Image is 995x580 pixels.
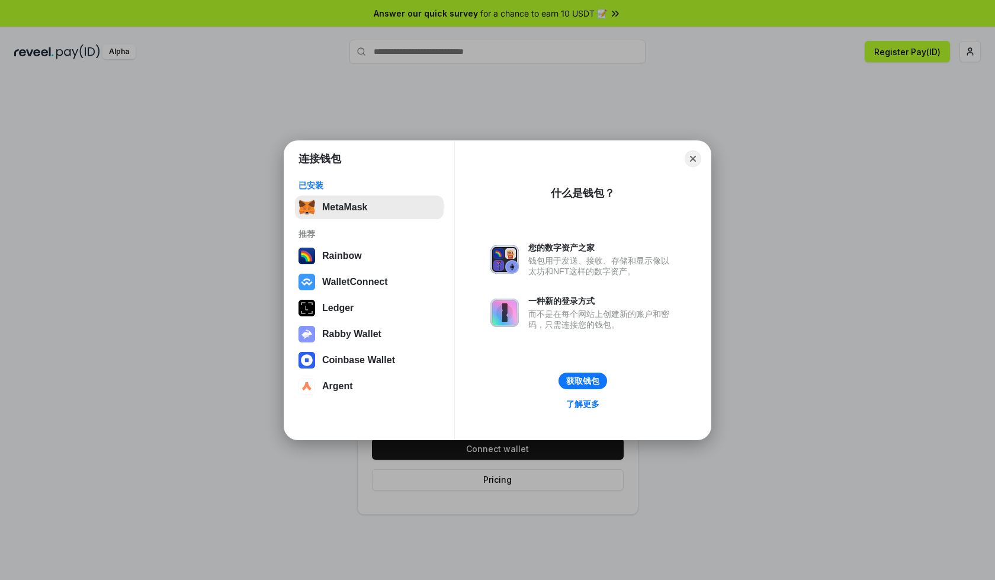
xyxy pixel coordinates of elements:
[322,277,388,287] div: WalletConnect
[295,296,444,320] button: Ledger
[490,299,519,327] img: svg+xml,%3Csvg%20xmlns%3D%22http%3A%2F%2Fwww.w3.org%2F2000%2Fsvg%22%20fill%3D%22none%22%20viewBox...
[295,196,444,219] button: MetaMask
[295,348,444,372] button: Coinbase Wallet
[295,244,444,268] button: Rainbow
[559,373,607,389] button: 获取钱包
[322,381,353,392] div: Argent
[298,378,315,395] img: svg+xml,%3Csvg%20width%3D%2228%22%20height%3D%2228%22%20viewBox%3D%220%200%2028%2028%22%20fill%3D...
[295,322,444,346] button: Rabby Wallet
[528,255,675,277] div: 钱包用于发送、接收、存储和显示像以太坊和NFT这样的数字资产。
[322,202,367,213] div: MetaMask
[528,296,675,306] div: 一种新的登录方式
[298,229,440,239] div: 推荐
[298,152,341,166] h1: 连接钱包
[295,270,444,294] button: WalletConnect
[298,199,315,216] img: svg+xml,%3Csvg%20fill%3D%22none%22%20height%3D%2233%22%20viewBox%3D%220%200%2035%2033%22%20width%...
[528,242,675,253] div: 您的数字资产之家
[298,248,315,264] img: svg+xml,%3Csvg%20width%3D%22120%22%20height%3D%22120%22%20viewBox%3D%220%200%20120%20120%22%20fil...
[566,376,599,386] div: 获取钱包
[322,329,381,339] div: Rabby Wallet
[298,352,315,368] img: svg+xml,%3Csvg%20width%3D%2228%22%20height%3D%2228%22%20viewBox%3D%220%200%2028%2028%22%20fill%3D...
[322,355,395,366] div: Coinbase Wallet
[298,300,315,316] img: svg+xml,%3Csvg%20xmlns%3D%22http%3A%2F%2Fwww.w3.org%2F2000%2Fsvg%22%20width%3D%2228%22%20height%3...
[685,150,701,167] button: Close
[551,186,615,200] div: 什么是钱包？
[566,399,599,409] div: 了解更多
[490,245,519,274] img: svg+xml,%3Csvg%20xmlns%3D%22http%3A%2F%2Fwww.w3.org%2F2000%2Fsvg%22%20fill%3D%22none%22%20viewBox...
[298,326,315,342] img: svg+xml,%3Csvg%20xmlns%3D%22http%3A%2F%2Fwww.w3.org%2F2000%2Fsvg%22%20fill%3D%22none%22%20viewBox...
[322,251,362,261] div: Rainbow
[559,396,606,412] a: 了解更多
[322,303,354,313] div: Ledger
[528,309,675,330] div: 而不是在每个网站上创建新的账户和密码，只需连接您的钱包。
[298,180,440,191] div: 已安装
[298,274,315,290] img: svg+xml,%3Csvg%20width%3D%2228%22%20height%3D%2228%22%20viewBox%3D%220%200%2028%2028%22%20fill%3D...
[295,374,444,398] button: Argent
